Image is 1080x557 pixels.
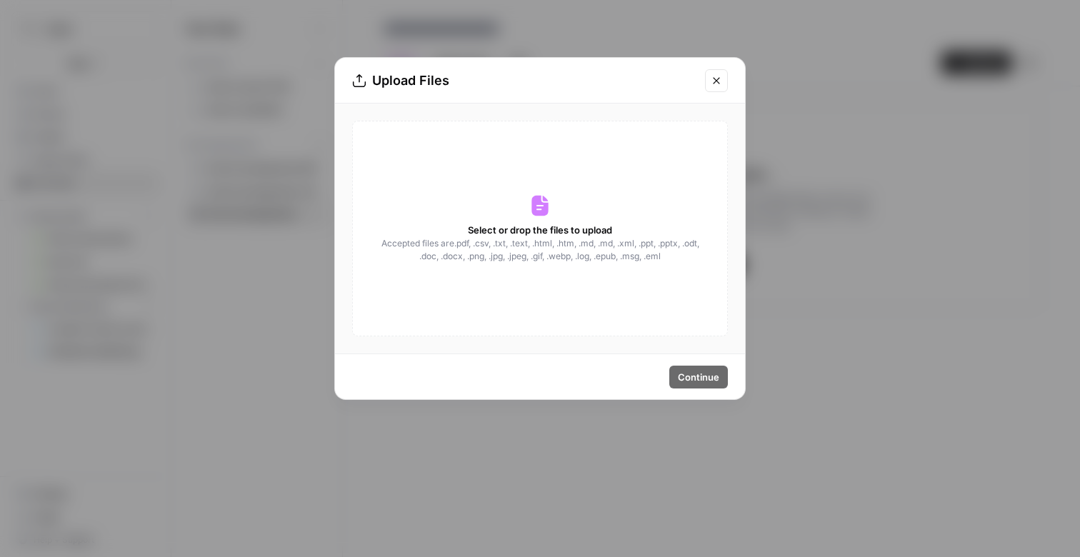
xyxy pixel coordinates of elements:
[678,370,719,384] span: Continue
[669,366,728,388] button: Continue
[705,69,728,92] button: Close modal
[352,71,696,91] div: Upload Files
[380,237,700,263] span: Accepted files are .pdf, .csv, .txt, .text, .html, .htm, .md, .md, .xml, .ppt, .pptx, .odt, .doc,...
[468,223,612,237] span: Select or drop the files to upload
